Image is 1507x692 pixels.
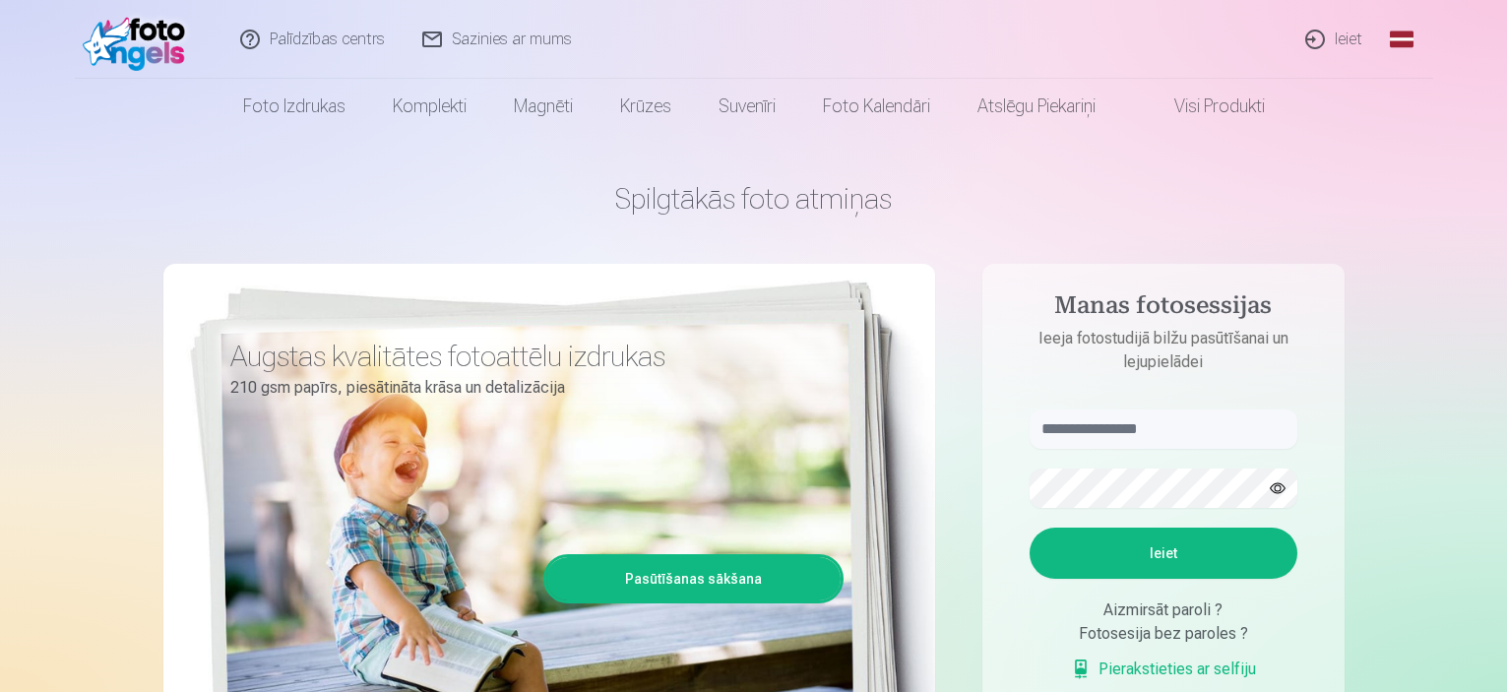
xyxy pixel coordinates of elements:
a: Atslēgu piekariņi [954,79,1119,134]
button: Ieiet [1030,528,1297,579]
p: 210 gsm papīrs, piesātināta krāsa un detalizācija [230,374,829,402]
h4: Manas fotosessijas [1010,291,1317,327]
p: Ieeja fotostudijā bilžu pasūtīšanai un lejupielādei [1010,327,1317,374]
img: /fa1 [83,8,196,71]
a: Komplekti [369,79,490,134]
h3: Augstas kvalitātes fotoattēlu izdrukas [230,339,829,374]
a: Suvenīri [695,79,799,134]
a: Foto kalendāri [799,79,954,134]
a: Foto izdrukas [220,79,369,134]
a: Visi produkti [1119,79,1288,134]
div: Aizmirsāt paroli ? [1030,598,1297,622]
a: Pierakstieties ar selfiju [1071,658,1256,681]
h1: Spilgtākās foto atmiņas [163,181,1345,217]
a: Magnēti [490,79,597,134]
a: Pasūtīšanas sākšana [546,557,841,600]
a: Krūzes [597,79,695,134]
div: Fotosesija bez paroles ? [1030,622,1297,646]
